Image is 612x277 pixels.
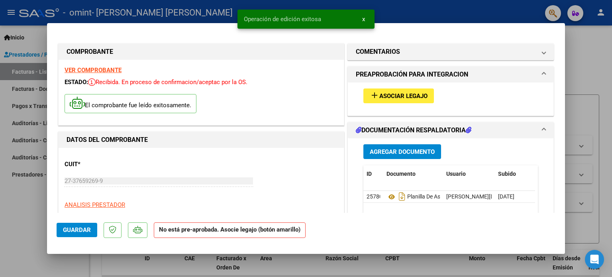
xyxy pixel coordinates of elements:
[67,136,148,143] strong: DATOS DEL COMPROBANTE
[386,171,416,177] span: Documento
[65,94,196,114] p: El comprobante fue leído exitosamente.
[363,165,383,183] datatable-header-cell: ID
[498,171,516,177] span: Subido
[65,67,122,74] a: VER COMPROBANTE
[57,223,97,237] button: Guardar
[495,165,535,183] datatable-header-cell: Subido
[370,148,435,155] span: Agregar Documento
[356,126,471,135] h1: DOCUMENTACIÓN RESPALDATORIA
[356,47,400,57] h1: COMENTARIOS
[397,190,407,203] i: Descargar documento
[386,194,459,200] span: Planilla De Asistencia
[363,144,441,159] button: Agregar Documento
[348,83,553,116] div: PREAPROBACIÓN PARA INTEGRACION
[67,48,113,55] strong: COMPROBANTE
[446,171,466,177] span: Usuario
[585,250,604,269] div: Open Intercom Messenger
[362,16,365,23] span: x
[65,79,88,86] span: ESTADO:
[498,193,514,200] span: [DATE]
[535,165,575,183] datatable-header-cell: Acción
[348,44,553,60] mat-expansion-panel-header: COMENTARIOS
[88,79,247,86] span: Recibida. En proceso de confirmacion/aceptac por la OS.
[356,12,371,26] button: x
[65,160,147,169] p: CUIT
[370,90,379,100] mat-icon: add
[63,226,91,234] span: Guardar
[348,67,553,83] mat-expansion-panel-header: PREAPROBACIÓN PARA INTEGRACION
[154,222,306,238] strong: No está pre-aprobada. Asocie legajo (botón amarillo)
[363,88,434,103] button: Asociar Legajo
[356,70,468,79] h1: PREAPROBACIÓN PARA INTEGRACION
[443,165,495,183] datatable-header-cell: Usuario
[383,165,443,183] datatable-header-cell: Documento
[244,15,321,23] span: Operación de edición exitosa
[367,193,382,200] span: 25780
[65,201,125,208] span: ANALISIS PRESTADOR
[348,122,553,138] mat-expansion-panel-header: DOCUMENTACIÓN RESPALDATORIA
[379,92,428,100] span: Asociar Legajo
[367,171,372,177] span: ID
